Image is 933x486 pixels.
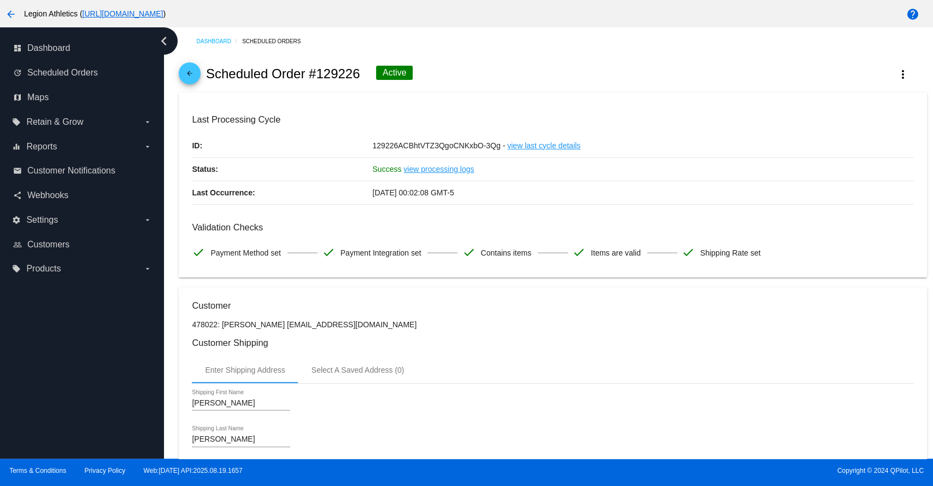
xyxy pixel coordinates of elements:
[143,264,152,273] i: arrow_drop_down
[12,264,21,273] i: local_offer
[192,320,913,329] p: 478022: [PERSON_NAME] [EMAIL_ADDRESS][DOMAIN_NAME]
[4,8,17,21] mat-icon: arrow_back
[196,33,242,50] a: Dashboard
[143,142,152,151] i: arrow_drop_down
[572,246,585,259] mat-icon: check
[12,142,21,151] i: equalizer
[192,114,913,125] h3: Last Processing Cycle
[27,190,68,200] span: Webhooks
[480,241,531,264] span: Contains items
[83,9,163,18] a: [URL][DOMAIN_NAME]
[183,70,196,83] mat-icon: arrow_back
[13,89,152,106] a: map Maps
[192,246,205,259] mat-icon: check
[27,166,115,176] span: Customer Notifications
[682,246,695,259] mat-icon: check
[13,187,152,204] a: share Webhooks
[341,241,421,264] span: Payment Integration set
[12,216,21,224] i: settings
[13,44,22,53] i: dashboard
[143,216,152,224] i: arrow_drop_down
[27,43,70,53] span: Dashboard
[13,93,22,102] i: map
[242,33,310,50] a: Scheduled Orders
[312,366,404,374] div: Select A Saved Address (0)
[26,215,58,225] span: Settings
[13,64,152,82] a: update Scheduled Orders
[13,39,152,57] a: dashboard Dashboard
[27,240,69,250] span: Customers
[896,68,909,81] mat-icon: more_vert
[13,236,152,253] a: people_outline Customers
[155,32,173,50] i: chevron_left
[26,264,61,274] span: Products
[376,66,413,80] div: Active
[476,467,924,475] span: Copyright © 2024 QPilot, LLC
[206,66,360,82] h2: Scheduled Order #129226
[906,8,919,21] mat-icon: help
[143,118,152,126] i: arrow_drop_down
[13,240,22,249] i: people_outline
[192,300,913,311] h3: Customer
[27,92,49,102] span: Maps
[205,366,285,374] div: Enter Shipping Address
[9,467,66,475] a: Terms & Conditions
[372,141,505,150] span: 129226ACBhtVTZ3QgoCNKxbO-3Qg -
[192,338,913,348] h3: Customer Shipping
[13,166,22,175] i: email
[12,118,21,126] i: local_offer
[144,467,243,475] a: Web:[DATE] API:2025.08.19.1657
[700,241,761,264] span: Shipping Rate set
[192,399,290,408] input: Shipping First Name
[26,142,57,152] span: Reports
[192,435,290,444] input: Shipping Last Name
[13,191,22,200] i: share
[85,467,126,475] a: Privacy Policy
[192,222,913,233] h3: Validation Checks
[507,134,580,157] a: view last cycle details
[210,241,280,264] span: Payment Method set
[372,188,454,197] span: [DATE] 00:02:08 GMT-5
[322,246,335,259] mat-icon: check
[192,134,372,157] p: ID:
[192,158,372,181] p: Status:
[13,68,22,77] i: update
[372,165,401,173] span: Success
[13,162,152,180] a: email Customer Notifications
[591,241,641,264] span: Items are valid
[27,68,98,78] span: Scheduled Orders
[462,246,475,259] mat-icon: check
[24,9,166,18] span: Legion Athletics ( )
[403,158,474,181] a: view processing logs
[26,117,83,127] span: Retain & Grow
[192,181,372,204] p: Last Occurrence:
